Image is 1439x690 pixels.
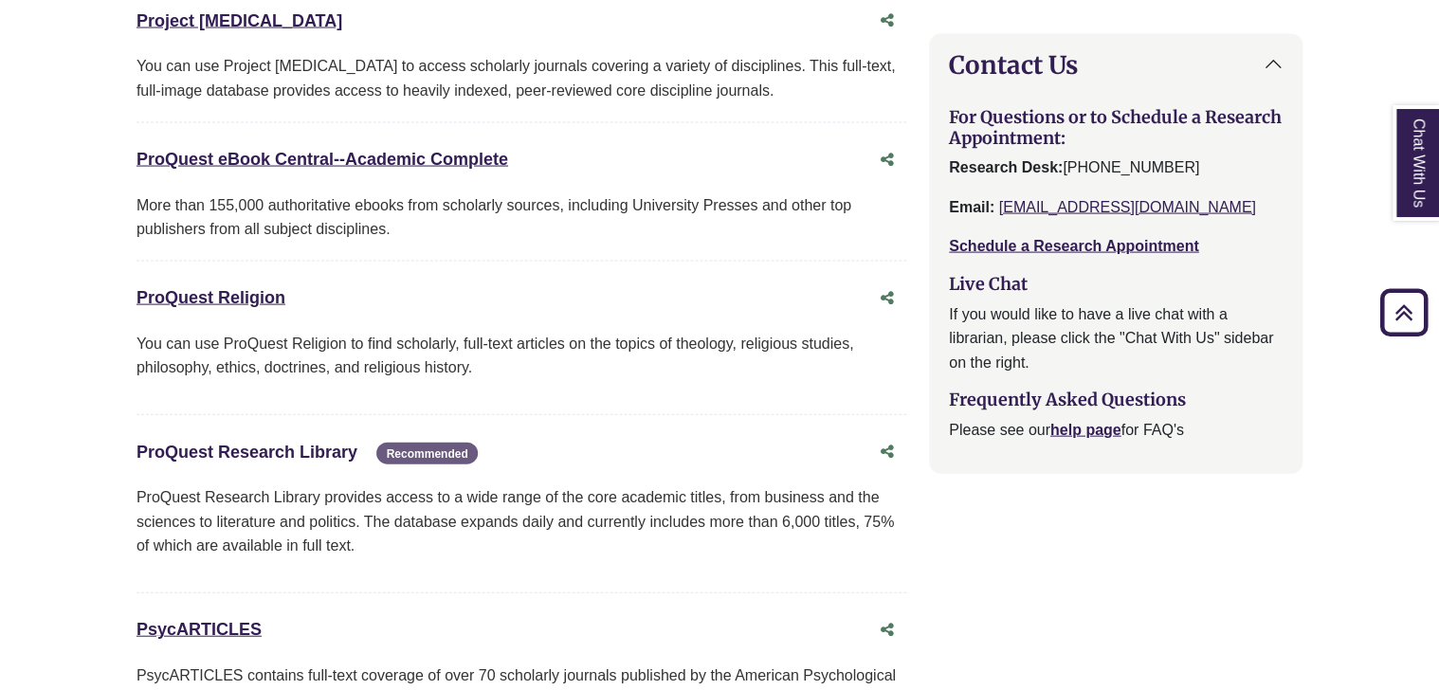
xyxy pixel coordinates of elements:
[137,11,342,30] a: Project [MEDICAL_DATA]
[868,434,906,470] button: Share this database
[868,3,906,39] button: Share this database
[999,199,1256,215] a: [EMAIL_ADDRESS][DOMAIN_NAME]
[949,155,1283,180] p: [PHONE_NUMBER]
[949,390,1283,410] h3: Frequently Asked Questions
[1374,300,1434,325] a: Back to Top
[1050,422,1121,438] a: help page
[949,199,994,215] strong: Email:
[137,150,508,169] a: ProQuest eBook Central--Academic Complete
[949,418,1283,443] p: Please see our for FAQ's
[868,142,906,178] button: Share this database
[949,238,1198,254] a: Schedule a Research Appointment
[949,159,1063,175] strong: Research Desk:
[949,107,1283,148] h3: For Questions or to Schedule a Research Appointment:
[137,193,906,242] div: More than 155,000 authoritative ebooks from scholarly sources, including University Presses and o...
[137,288,285,307] a: ProQuest Religion
[137,54,906,102] div: You can use Project [MEDICAL_DATA] to access scholarly journals covering a variety of disciplines...
[137,485,906,558] p: ProQuest Research Library provides access to a wide range of the core academic titles, from busin...
[868,281,906,317] button: Share this database
[949,274,1283,295] h3: Live Chat
[868,612,906,648] button: Share this database
[930,35,1302,95] button: Contact Us
[949,302,1283,375] p: If you would like to have a live chat with a librarian, please click the "Chat With Us" sidebar o...
[137,443,357,462] a: ProQuest Research Library
[376,443,477,464] span: Recommended
[137,332,906,380] p: You can use ProQuest Religion to find scholarly, full-text articles on the topics of theology, re...
[137,620,262,639] a: PsycARTICLES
